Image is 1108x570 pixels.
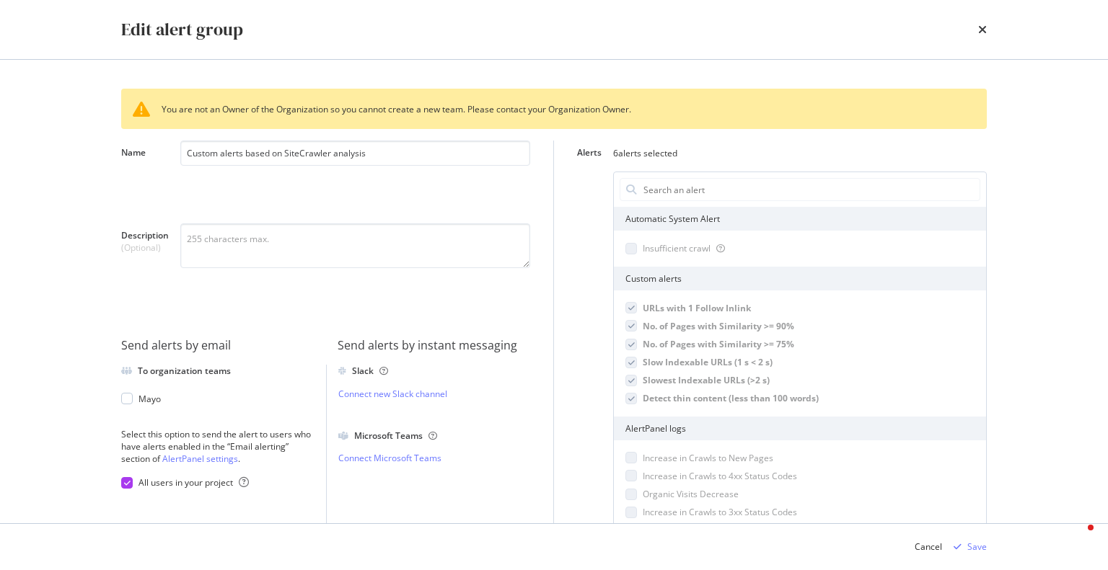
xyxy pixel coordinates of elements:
span: All users in your project [138,476,233,489]
span: Organic Visits Decrease [643,488,739,500]
span: No. of Pages with Similarity >= 90% [643,320,794,332]
input: Search an alert [642,179,980,200]
span: Description [121,229,169,241]
button: Save [948,535,987,558]
div: Select this option to send the alert to users who have alerts enabled in the “Email alerting” sec... [121,428,315,465]
span: Slow Indexable URLs (1 s < 2 s) [643,356,773,368]
div: Automatic System Alert [614,207,986,231]
label: Name [121,146,169,208]
div: To organization teams [138,365,231,377]
span: Increase in Crawls to 3xx Status Codes [643,506,797,518]
button: Cancel [915,535,942,558]
span: Mayo [138,393,161,405]
input: Name [180,141,530,166]
div: times [978,17,987,42]
div: Send alerts by email [121,337,315,354]
span: Detect thin content (less than 100 words) [643,392,819,404]
iframe: Intercom live chat [1059,521,1094,556]
span: Increase in Crawls to New Pages [643,452,773,464]
div: Edit alert group [121,17,243,42]
div: Send alerts by instant messaging [338,337,531,354]
span: Increase in Crawls to 4xx Status Codes [643,470,797,482]
div: Save [967,540,987,553]
div: Microsoft Teams [354,429,437,442]
span: No. of Pages with Similarity >= 75% [643,338,794,350]
div: Custom alerts [614,267,986,290]
span: URLs with 1 Follow Inlink [643,302,751,314]
div: Cancel [915,540,942,553]
a: AlertPanel settings [162,453,238,465]
span: Insufficient crawl [643,242,711,254]
a: Connect Microsoft Teams [338,452,531,464]
div: AlertPanel logs [614,417,986,440]
label: Alerts [577,146,602,162]
span: Slowest Indexable URLs (>2 s) [643,374,770,386]
span: (Optional) [121,241,169,254]
div: 6 alerts selected [613,147,677,159]
a: Connect new Slack channel [338,388,531,400]
div: Slack [352,365,388,377]
div: You are not an Owner of the Organization so you cannot create a new team. Please contact your Org... [121,89,987,129]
